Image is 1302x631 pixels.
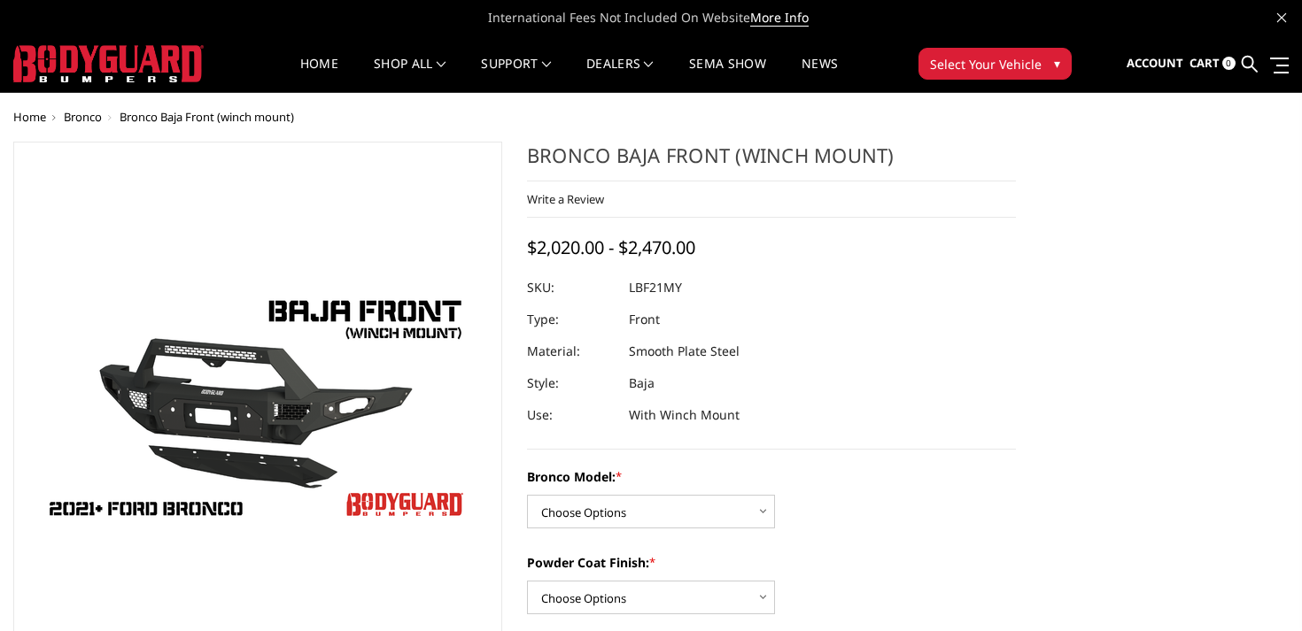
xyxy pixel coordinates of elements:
[629,335,740,367] dd: Smooth Plate Steel
[120,109,294,125] span: Bronco Baja Front (winch mount)
[527,399,616,431] dt: Use:
[13,109,46,125] a: Home
[1222,57,1236,70] span: 0
[1054,54,1060,73] span: ▾
[527,367,616,399] dt: Style:
[527,191,604,207] a: Write a Review
[1127,40,1183,88] a: Account
[527,272,616,304] dt: SKU:
[689,58,766,92] a: SEMA Show
[586,58,654,92] a: Dealers
[374,58,446,92] a: shop all
[802,58,838,92] a: News
[527,235,695,259] span: $2,020.00 - $2,470.00
[527,335,616,367] dt: Material:
[750,9,809,27] a: More Info
[527,304,616,335] dt: Type:
[629,399,740,431] dd: With Winch Mount
[1190,40,1236,88] a: Cart 0
[930,55,1042,73] span: Select Your Vehicle
[629,304,660,335] dd: Front
[13,45,204,82] img: BODYGUARD BUMPERS
[918,48,1072,80] button: Select Your Vehicle
[629,367,655,399] dd: Baja
[1127,55,1183,71] span: Account
[1190,55,1220,71] span: Cart
[629,272,682,304] dd: LBF21MY
[481,58,551,92] a: Support
[527,553,1016,572] label: Powder Coat Finish:
[64,109,102,125] a: Bronco
[527,467,1016,486] label: Bronco Model:
[527,142,1016,181] h1: Bronco Baja Front (winch mount)
[300,58,338,92] a: Home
